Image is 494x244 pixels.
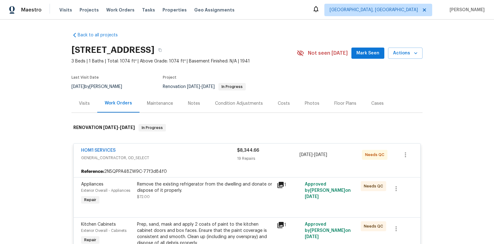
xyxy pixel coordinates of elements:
[305,222,351,239] span: Approved by [PERSON_NAME] on
[81,168,104,175] b: Reference:
[308,50,348,56] span: Not seen [DATE]
[388,48,423,59] button: Actions
[71,47,154,53] h2: [STREET_ADDRESS]
[79,100,90,107] div: Visits
[81,229,126,232] span: Exterior Overall - Cabinets
[305,195,319,199] span: [DATE]
[82,197,99,203] span: Repair
[187,85,200,89] span: [DATE]
[237,148,259,153] span: $8,344.66
[162,7,187,13] span: Properties
[163,76,176,79] span: Project
[364,183,386,189] span: Needs QC
[305,100,319,107] div: Photos
[81,189,130,192] span: Exterior Overall - Appliances
[73,124,135,131] h6: RENOVATION
[188,100,200,107] div: Notes
[154,44,166,56] button: Copy Address
[137,181,273,194] div: Remove the existing refrigerator from the dwelling and donate or dispose of it properly.
[305,182,351,199] span: Approved by [PERSON_NAME] on
[365,152,387,158] span: Needs QC
[71,76,99,79] span: Last Visit Date
[81,182,103,186] span: Appliances
[393,49,418,57] span: Actions
[356,49,379,57] span: Mark Seen
[81,222,116,227] span: Kitchen Cabinets
[137,195,150,199] span: $72.00
[371,100,384,107] div: Cases
[71,118,423,138] div: RENOVATION [DATE]-[DATE]In Progress
[74,166,420,177] div: 2N5QPPA48ZW9C-77f3d84f0
[300,153,313,157] span: [DATE]
[447,7,485,13] span: [PERSON_NAME]
[194,7,235,13] span: Geo Assignments
[71,32,131,38] a: Back to all projects
[139,125,165,131] span: In Progress
[334,100,356,107] div: Floor Plans
[80,7,99,13] span: Projects
[277,221,301,229] div: 1
[81,148,116,153] a: HOM1 SERVICES
[187,85,215,89] span: -
[82,237,99,243] span: Repair
[351,48,384,59] button: Mark Seen
[278,100,290,107] div: Costs
[314,153,327,157] span: [DATE]
[305,235,319,239] span: [DATE]
[277,181,301,189] div: 1
[105,100,132,106] div: Work Orders
[219,85,245,89] span: In Progress
[106,7,135,13] span: Work Orders
[71,58,297,64] span: 3 Beds | 1 Baths | Total: 1074 ft² | Above Grade: 1074 ft² | Basement Finished: N/A | 1941
[120,125,135,130] span: [DATE]
[21,7,42,13] span: Maestro
[103,125,118,130] span: [DATE]
[163,85,246,89] span: Renovation
[202,85,215,89] span: [DATE]
[215,100,263,107] div: Condition Adjustments
[71,85,85,89] span: [DATE]
[71,83,130,90] div: by [PERSON_NAME]
[142,8,155,12] span: Tasks
[237,155,300,162] div: 19 Repairs
[81,155,237,161] span: GENERAL_CONTRACTOR, OD_SELECT
[59,7,72,13] span: Visits
[300,152,327,158] span: -
[147,100,173,107] div: Maintenance
[364,223,386,229] span: Needs QC
[103,125,135,130] span: -
[330,7,418,13] span: [GEOGRAPHIC_DATA], [GEOGRAPHIC_DATA]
